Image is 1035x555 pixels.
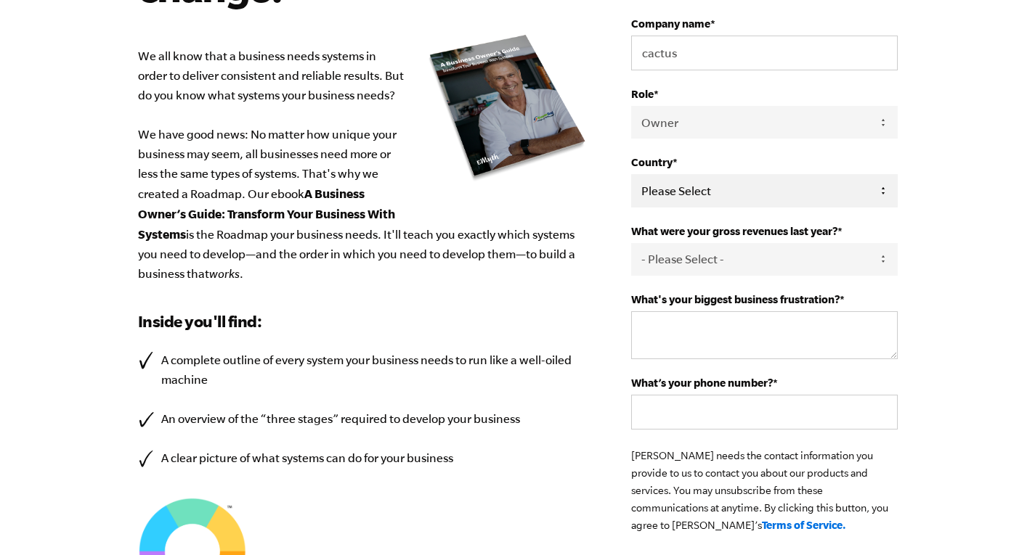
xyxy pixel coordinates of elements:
[631,88,654,100] span: Role
[631,156,673,168] span: Country
[209,267,240,280] em: works
[631,225,837,237] span: What were your gross revenues last year?
[138,409,588,429] li: An overview of the “three stages” required to develop your business
[762,519,846,531] a: Terms of Service.
[138,46,588,284] p: We all know that a business needs systems in order to deliver consistent and reliable results. Bu...
[962,485,1035,555] iframe: Chat Widget
[138,448,588,468] li: A clear picture of what systems can do for your business
[631,377,773,389] span: What’s your phone number?
[631,17,710,30] span: Company name
[631,447,897,534] p: [PERSON_NAME] needs the contact information you provide to us to contact you about our products a...
[138,350,588,390] li: A complete outline of every system your business needs to run like a well-oiled machine
[631,293,840,305] span: What's your biggest business frustration?
[138,310,588,333] h3: Inside you'll find:
[428,33,588,182] img: new_roadmap_cover_093019
[138,186,395,241] b: A Business Owner’s Guide: Transform Your Business With Systems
